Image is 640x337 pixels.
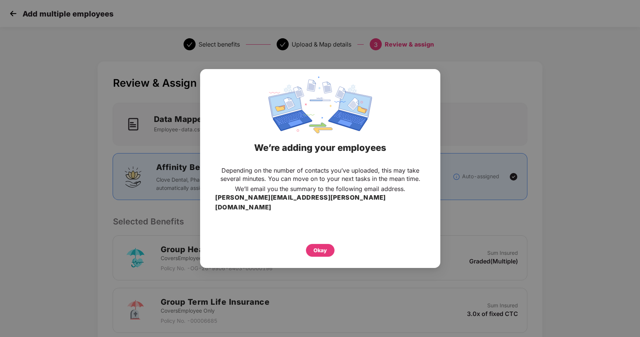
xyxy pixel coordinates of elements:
[268,77,372,133] img: svg+xml;base64,PHN2ZyBpZD0iRGF0YV9zeW5jaW5nIiB4bWxucz0iaHR0cDovL3d3dy53My5vcmcvMjAwMC9zdmciIHdpZH...
[313,246,327,254] div: Okay
[215,193,425,212] h3: [PERSON_NAME][EMAIL_ADDRESS][PERSON_NAME][DOMAIN_NAME]
[209,133,431,162] div: We’re adding your employees
[215,166,425,183] p: Depending on the number of contacts you’ve uploaded, this may take several minutes. You can move ...
[235,185,405,193] p: We’ll email you the summary to the following email address.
